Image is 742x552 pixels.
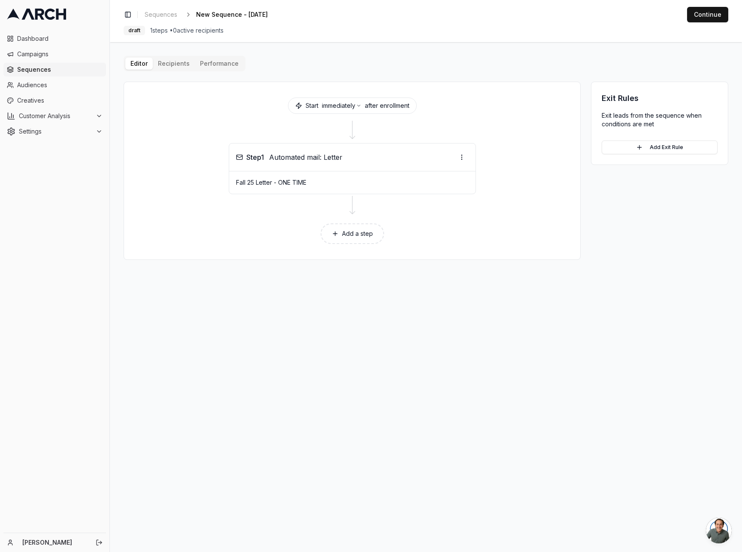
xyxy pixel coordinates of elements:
[153,58,195,70] button: Recipients
[93,537,105,549] button: Log out
[196,10,268,19] span: New Sequence - [DATE]
[706,518,732,543] div: Open chat
[17,34,103,43] span: Dashboard
[269,152,342,162] span: Automated mail: Letter
[3,78,106,92] a: Audiences
[3,109,106,123] button: Customer Analysis
[22,538,86,547] a: [PERSON_NAME]
[246,152,264,162] span: Step 1
[141,9,181,21] a: Sequences
[322,101,361,110] button: immediately
[150,26,224,35] span: 1 steps • 0 active recipients
[3,32,106,46] a: Dashboard
[195,58,244,70] button: Performance
[17,50,103,58] span: Campaigns
[17,81,103,89] span: Audiences
[602,92,718,104] h3: Exit Rules
[3,47,106,61] a: Campaigns
[124,26,145,35] div: draft
[17,65,103,74] span: Sequences
[288,98,417,114] div: Start after enrollment
[145,10,177,19] span: Sequences
[3,125,106,138] button: Settings
[602,140,718,154] button: Add Exit Rule
[17,96,103,105] span: Creatives
[687,7,728,22] button: Continue
[19,127,92,136] span: Settings
[125,58,153,70] button: Editor
[602,111,718,128] p: Exit leads from the sequence when conditions are met
[3,94,106,107] a: Creatives
[19,112,92,120] span: Customer Analysis
[236,178,469,187] p: Fall 25 Letter - ONE TIME
[321,223,384,244] button: Add a step
[141,9,282,21] nav: breadcrumb
[3,63,106,76] a: Sequences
